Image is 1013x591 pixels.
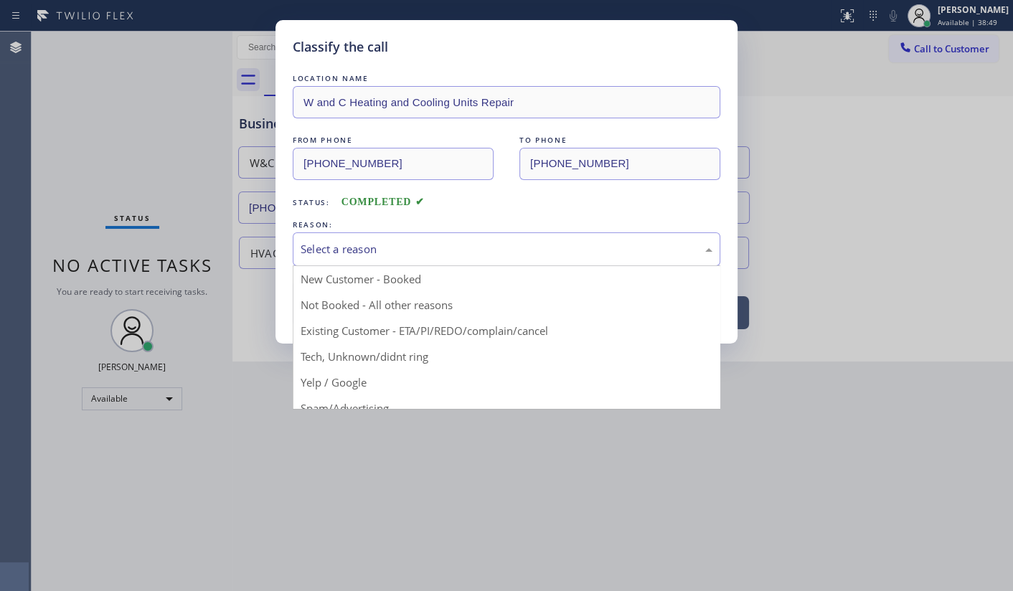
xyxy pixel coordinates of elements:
[293,266,720,292] div: New Customer - Booked
[519,133,720,148] div: TO PHONE
[293,318,720,344] div: Existing Customer - ETA/PI/REDO/complain/cancel
[293,197,330,207] span: Status:
[293,148,494,180] input: From phone
[293,344,720,369] div: Tech, Unknown/didnt ring
[301,241,712,257] div: Select a reason
[293,71,720,86] div: LOCATION NAME
[519,148,720,180] input: To phone
[293,369,720,395] div: Yelp / Google
[341,197,425,207] span: COMPLETED
[293,217,720,232] div: REASON:
[293,395,720,421] div: Spam/Advertising
[293,292,720,318] div: Not Booked - All other reasons
[293,133,494,148] div: FROM PHONE
[293,37,388,57] h5: Classify the call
